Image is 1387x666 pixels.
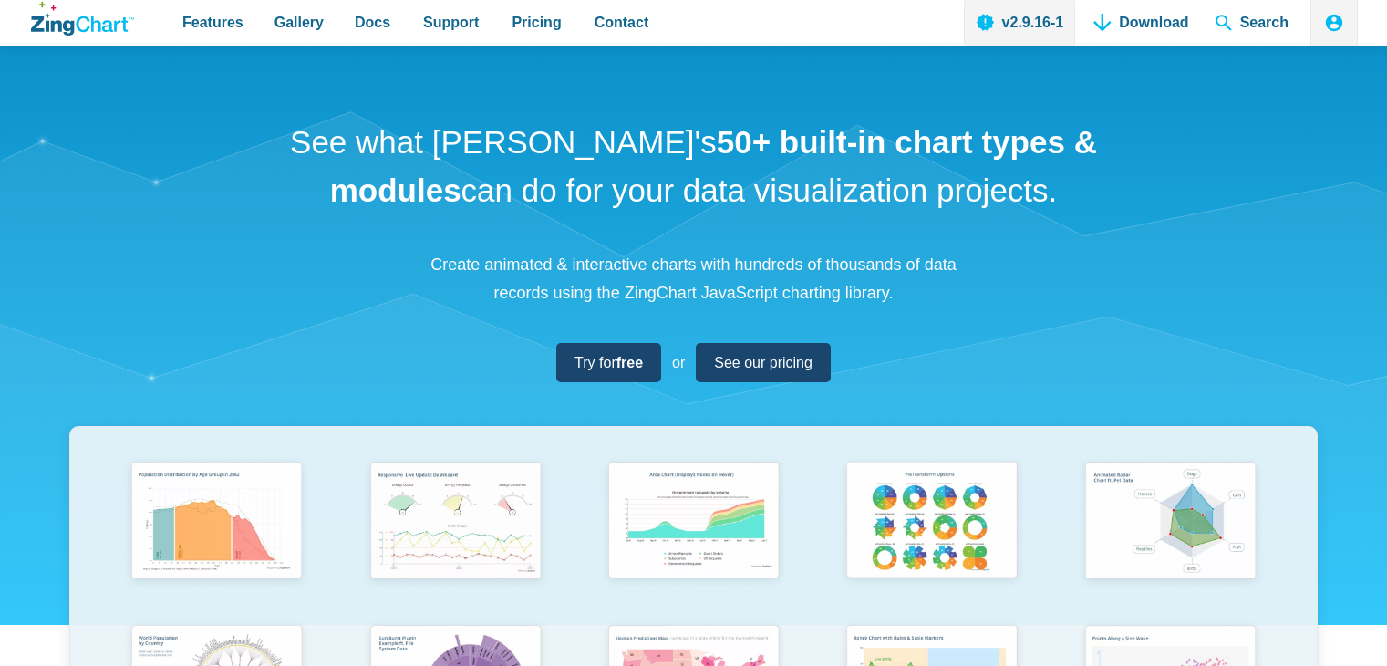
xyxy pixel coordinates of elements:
[360,454,551,590] img: Responsive Live Update Dashboard
[98,454,336,618] a: Population Distribution by Age Group in 2052
[813,454,1051,618] a: Pie Transform Options
[274,10,324,35] span: Gallery
[556,343,661,382] a: Try forfree
[330,124,1097,208] strong: 50+ built-in chart types & modules
[714,350,813,375] span: See our pricing
[672,350,685,375] span: or
[423,10,479,35] span: Support
[182,10,243,35] span: Features
[355,10,390,35] span: Docs
[284,119,1104,214] h1: See what [PERSON_NAME]'s can do for your data visualization projects.
[420,251,968,307] p: Create animated & interactive charts with hundreds of thousands of data records using the ZingCha...
[595,10,649,35] span: Contact
[336,454,574,618] a: Responsive Live Update Dashboard
[836,454,1027,590] img: Pie Transform Options
[31,2,134,36] a: ZingChart Logo. Click to return to the homepage
[616,355,643,370] strong: free
[574,350,643,375] span: Try for
[512,10,561,35] span: Pricing
[574,454,813,618] a: Area Chart (Displays Nodes on Hover)
[598,454,789,590] img: Area Chart (Displays Nodes on Hover)
[696,343,831,382] a: See our pricing
[121,454,312,590] img: Population Distribution by Age Group in 2052
[1051,454,1289,618] a: Animated Radar Chart ft. Pet Data
[1075,454,1266,590] img: Animated Radar Chart ft. Pet Data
